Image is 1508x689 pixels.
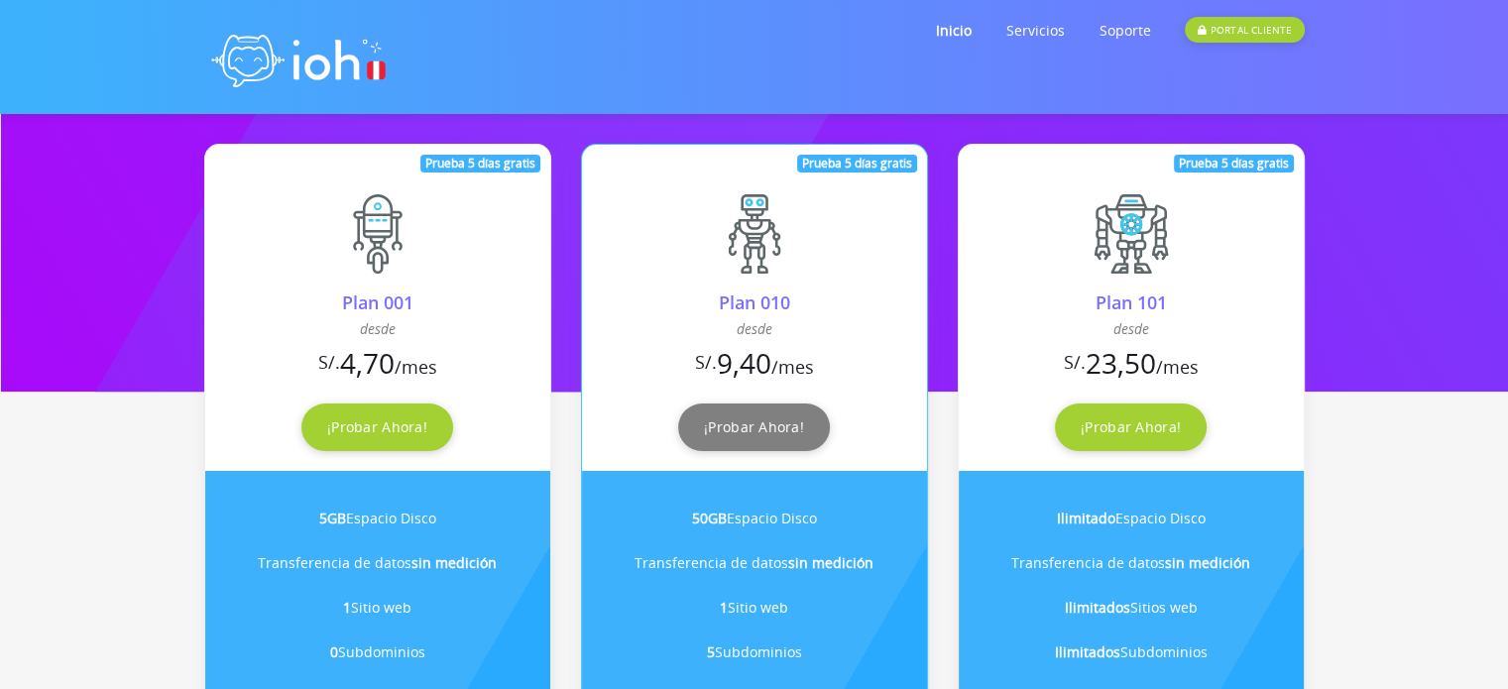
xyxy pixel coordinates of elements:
[318,350,340,374] sup: S/.
[1055,403,1207,451] a: ¡Probar Ahora!
[230,585,525,630] li: Sitio web
[1057,509,1115,527] b: Ilimitado
[582,316,927,342] div: desde
[607,496,902,540] li: Espacio Disco
[230,496,525,540] li: Espacio Disco
[692,509,727,527] b: 50GB
[411,553,497,572] b: sin medición
[1065,598,1130,617] b: Ilimitados
[582,289,927,316] div: Plan 010
[678,403,830,451] a: ¡Probar Ahora!
[984,496,1279,540] li: Espacio Disco
[204,13,393,101] img: logo ioh
[338,194,417,274] img: Plan 001 - Cloud Hosting
[420,155,540,172] div: Prueba 5 días gratis
[797,155,917,172] div: Prueba 5 días gratis
[720,598,728,617] b: 1
[340,344,395,382] span: 4,70
[330,642,338,661] b: 0
[984,630,1279,674] li: Subdominios
[205,316,550,342] div: desde
[1165,553,1250,572] b: sin medición
[1156,355,1199,379] span: /mes
[205,289,550,316] div: Plan 001
[230,630,525,674] li: Subdominios
[771,355,814,379] span: /mes
[230,540,525,585] li: Transferencia de datos
[607,540,902,585] li: Transferencia de datos
[301,403,453,451] a: ¡Probar Ahora!
[607,630,902,674] li: Subdominios
[1174,155,1294,172] div: Prueba 5 días gratis
[1092,194,1171,274] img: Plan 101 - Cloud Hosting
[607,585,902,630] li: Sitio web
[695,350,717,374] sup: S/.
[707,642,715,661] b: 5
[984,585,1279,630] li: Sitios web
[1055,642,1120,661] b: Ilimitados
[959,316,1304,342] div: desde
[715,194,794,274] img: Plan 010 - Cloud Hosting
[343,598,351,617] b: 1
[1064,350,1086,374] sup: S/.
[1086,344,1156,382] span: 23,50
[984,540,1279,585] li: Transferencia de datos
[1185,17,1304,43] div: PORTAL CLIENTE
[717,344,771,382] span: 9,40
[788,553,873,572] b: sin medición
[395,355,437,379] span: /mes
[319,509,346,527] b: 5GB
[959,289,1304,316] div: Plan 101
